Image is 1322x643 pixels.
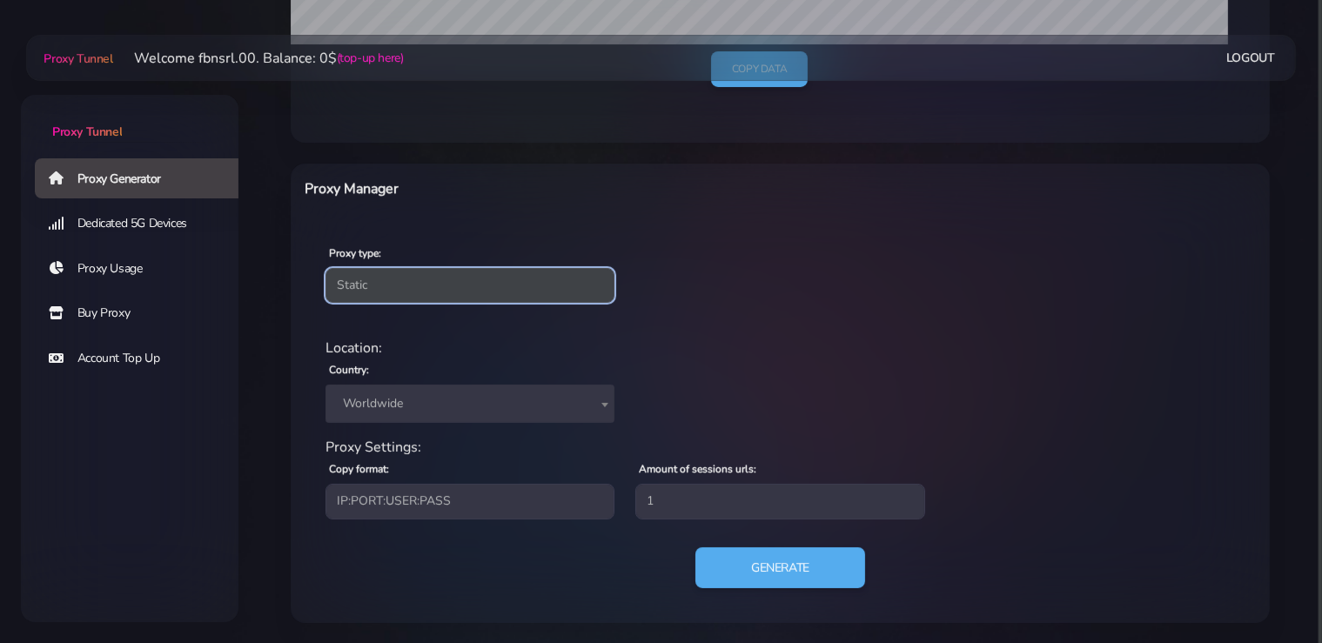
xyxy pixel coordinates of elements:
a: Dedicated 5G Devices [35,204,252,244]
span: Proxy Tunnel [52,124,122,140]
h6: Proxy Manager [305,177,851,200]
div: Proxy Settings: [315,437,1245,458]
label: Copy format: [329,461,389,477]
span: Worldwide [336,392,604,416]
iframe: Webchat Widget [1238,559,1300,621]
a: Proxy Usage [35,249,252,289]
a: Account Top Up [35,338,252,378]
a: Logout [1226,42,1275,74]
a: Proxy Tunnel [40,44,112,72]
span: Proxy Tunnel [44,50,112,67]
button: Generate [695,547,865,589]
label: Proxy type: [329,245,381,261]
li: Welcome fbnsrl.00. Balance: 0$ [113,48,404,69]
div: Location: [315,338,1245,358]
label: Amount of sessions urls: [639,461,756,477]
a: Proxy Tunnel [21,95,238,141]
label: Country: [329,362,369,378]
a: Proxy Generator [35,158,252,198]
a: Buy Proxy [35,293,252,333]
span: Worldwide [325,385,614,423]
a: (top-up here) [337,49,404,67]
